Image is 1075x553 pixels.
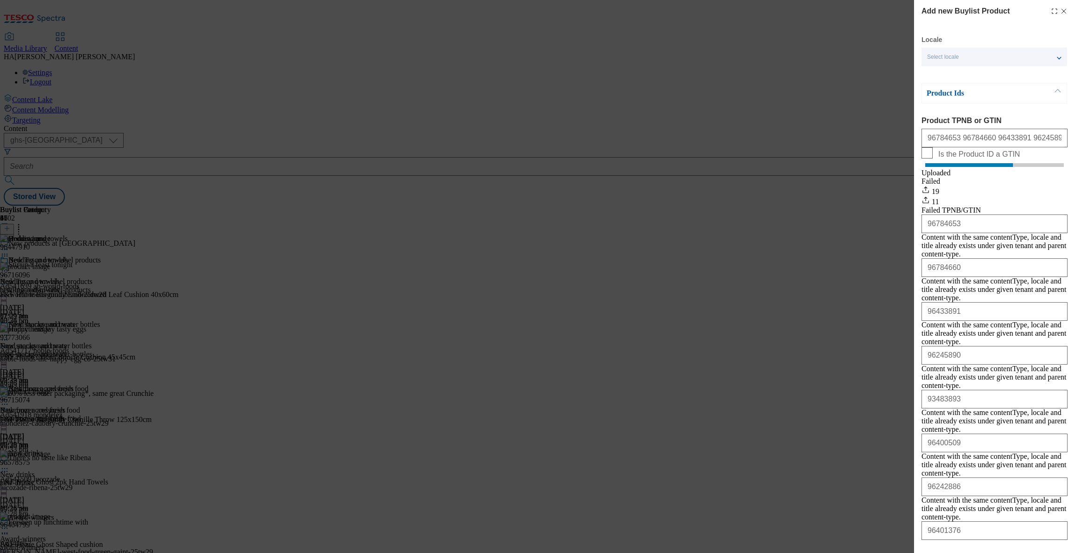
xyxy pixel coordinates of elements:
[921,196,1068,206] div: 11
[921,408,1068,434] div: Content with the same contentType, locale and title already exists under given tenant and parent ...
[921,186,1068,196] div: 19
[921,452,1068,477] div: Content with the same contentType, locale and title already exists under given tenant and parent ...
[927,89,1025,98] p: Product Ids
[921,365,1068,390] div: Content with the same contentType, locale and title already exists under given tenant and parent ...
[921,169,1068,177] div: Uploaded
[921,277,1068,302] div: Content with the same contentType, locale and title already exists under given tenant and parent ...
[921,177,1068,186] div: Failed
[921,321,1068,346] div: Content with the same contentType, locale and title already exists under given tenant and parent ...
[921,37,942,42] label: Locale
[921,206,1068,214] div: Failed TPNB/GTIN
[921,233,1068,258] div: Content with the same contentType, locale and title already exists under given tenant and parent ...
[921,48,1067,66] button: Select locale
[921,6,1010,17] h4: Add new Buylist Product
[927,54,959,61] span: Select locale
[921,129,1068,147] input: Enter 1 or 20 space separated Product TPNB or GTIN
[938,150,1020,159] span: Is the Product ID a GTIN
[921,496,1068,521] div: Content with the same contentType, locale and title already exists under given tenant and parent ...
[921,117,1068,125] label: Product TPNB or GTIN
